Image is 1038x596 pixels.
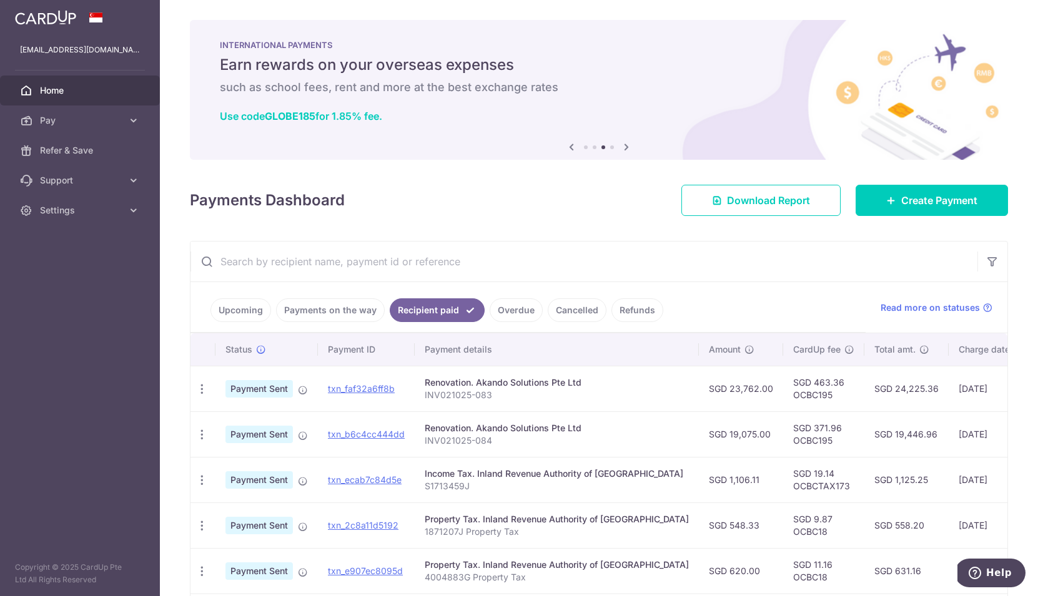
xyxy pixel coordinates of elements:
span: Payment Sent [225,426,293,443]
span: Refer & Save [40,144,122,157]
td: SGD 19,446.96 [864,411,949,457]
td: SGD 9.87 OCBC18 [783,502,864,548]
td: SGD 558.20 [864,502,949,548]
a: Recipient paid [390,298,485,322]
a: Create Payment [856,185,1008,216]
a: Cancelled [548,298,606,322]
th: Payment details [415,333,699,366]
span: Total amt. [874,343,916,356]
span: Create Payment [901,193,977,208]
iframe: Opens a widget where you can find more information [957,559,1026,590]
input: Search by recipient name, payment id or reference [190,242,977,281]
div: Property Tax. Inland Revenue Authority of [GEOGRAPHIC_DATA] [425,513,689,525]
span: Amount [709,343,741,356]
td: SGD 11.16 OCBC18 [783,548,864,594]
span: CardUp fee [793,343,841,356]
span: Pay [40,114,122,127]
p: INTERNATIONAL PAYMENTS [220,40,978,50]
a: Overdue [490,298,543,322]
td: SGD 19.14 OCBCTAX173 [783,457,864,502]
td: SGD 24,225.36 [864,366,949,411]
p: [EMAIL_ADDRESS][DOMAIN_NAME] [20,44,140,56]
p: INV021025-083 [425,389,689,401]
span: Charge date [959,343,1010,356]
div: Renovation. Akando Solutions Pte Ltd [425,376,689,389]
span: Download Report [727,193,810,208]
a: txn_e907ec8095d [328,565,403,576]
td: SGD 548.33 [699,502,783,548]
span: Home [40,84,122,97]
td: SGD 19,075.00 [699,411,783,457]
div: Income Tax. Inland Revenue Authority of [GEOGRAPHIC_DATA] [425,467,689,480]
a: txn_2c8a11d5192 [328,520,398,530]
a: txn_faf32a6ff8b [328,383,395,394]
td: [DATE] [949,457,1034,502]
a: Read more on statuses [881,301,992,314]
th: Payment ID [318,333,415,366]
div: Property Tax. Inland Revenue Authority of [GEOGRAPHIC_DATA] [425,559,689,571]
span: Status [225,343,252,356]
div: Renovation. Akando Solutions Pte Ltd [425,422,689,434]
a: Upcoming [210,298,271,322]
td: [DATE] [949,548,1034,594]
td: SGD 631.16 [864,548,949,594]
span: Support [40,174,122,187]
td: SGD 1,125.25 [864,457,949,502]
h6: such as school fees, rent and more at the best exchange rates [220,80,978,95]
img: CardUp [15,10,76,25]
a: Payments on the way [276,298,385,322]
span: Payment Sent [225,517,293,534]
td: [DATE] [949,366,1034,411]
p: INV021025-084 [425,434,689,447]
span: Payment Sent [225,380,293,398]
a: Use codeGLOBE185for 1.85% fee. [220,110,382,122]
td: [DATE] [949,502,1034,548]
a: Refunds [611,298,663,322]
td: SGD 23,762.00 [699,366,783,411]
h4: Payments Dashboard [190,189,345,212]
p: 1871207J Property Tax [425,525,689,538]
span: Payment Sent [225,562,293,580]
span: Settings [40,204,122,217]
a: Download Report [681,185,841,216]
b: GLOBE185 [265,110,315,122]
a: txn_ecab7c84d5e [328,474,402,485]
span: Read more on statuses [881,301,980,314]
td: [DATE] [949,411,1034,457]
td: SGD 620.00 [699,548,783,594]
img: International Payment Banner [190,20,1008,160]
td: SGD 371.96 OCBC195 [783,411,864,457]
span: Payment Sent [225,471,293,489]
td: SGD 1,106.11 [699,457,783,502]
td: SGD 463.36 OCBC195 [783,366,864,411]
p: S1713459J [425,480,689,492]
a: txn_b6c4cc444dd [328,429,405,439]
h5: Earn rewards on your overseas expenses [220,55,978,75]
p: 4004883G Property Tax [425,571,689,584]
